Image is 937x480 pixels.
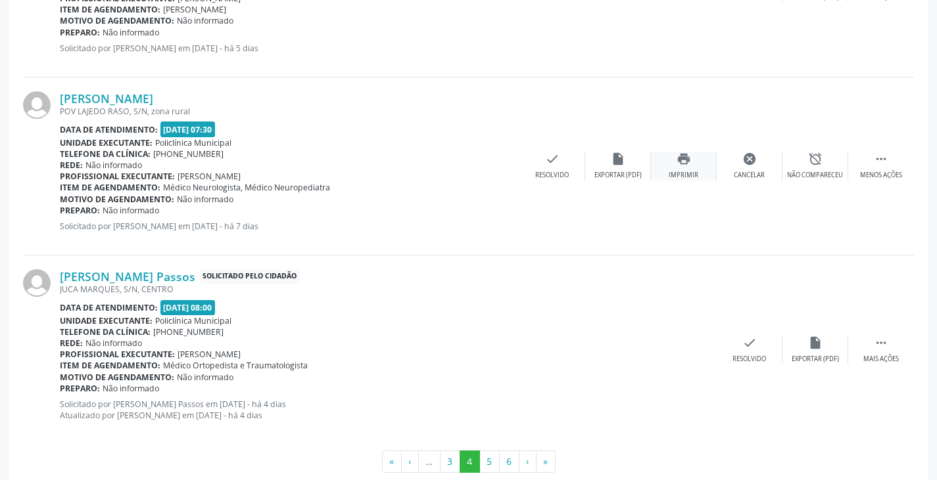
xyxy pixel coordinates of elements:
[60,137,153,148] b: Unidade executante:
[382,450,402,473] button: Go to first page
[874,152,888,166] i: 
[153,148,224,160] span: [PHONE_NUMBER]
[440,450,460,473] button: Go to page 3
[669,171,698,180] div: Imprimir
[160,300,216,315] span: [DATE] 08:00
[163,4,226,15] span: [PERSON_NAME]
[23,450,914,473] ul: Pagination
[733,355,766,364] div: Resolvido
[103,205,159,216] span: Não informado
[874,336,888,350] i: 
[401,450,419,473] button: Go to previous page
[787,171,843,180] div: Não compareceu
[60,15,174,26] b: Motivo de agendamento:
[177,15,233,26] span: Não informado
[863,355,899,364] div: Mais ações
[60,205,100,216] b: Preparo:
[23,269,51,297] img: img
[60,284,717,295] div: JUCA MARQUES, S/N, CENTRO
[60,269,195,284] a: [PERSON_NAME] Passos
[160,121,216,137] span: [DATE] 07:30
[60,91,153,106] a: [PERSON_NAME]
[60,182,160,193] b: Item de agendamento:
[60,194,174,205] b: Motivo de agendamento:
[177,194,233,205] span: Não informado
[60,315,153,326] b: Unidade executante:
[60,4,160,15] b: Item de agendamento:
[60,43,717,54] p: Solicitado por [PERSON_NAME] em [DATE] - há 5 dias
[60,338,83,349] b: Rede:
[742,152,757,166] i: cancel
[60,399,717,421] p: Solicitado por [PERSON_NAME] Passos em [DATE] - há 4 dias Atualizado por [PERSON_NAME] em [DATE] ...
[60,27,100,38] b: Preparo:
[60,124,158,135] b: Data de atendimento:
[479,450,500,473] button: Go to page 5
[60,372,174,383] b: Motivo de agendamento:
[594,171,642,180] div: Exportar (PDF)
[499,450,519,473] button: Go to page 6
[536,450,556,473] button: Go to last page
[200,270,299,284] span: Solicitado pelo cidadão
[103,383,159,394] span: Não informado
[60,160,83,171] b: Rede:
[545,152,560,166] i: check
[60,349,175,360] b: Profissional executante:
[155,315,231,326] span: Policlínica Municipal
[60,302,158,313] b: Data de atendimento:
[460,450,480,473] button: Go to page 4
[734,171,765,180] div: Cancelar
[155,137,231,148] span: Policlínica Municipal
[60,106,519,117] div: POV LAJEDO RASO, S/N, zona rural
[60,171,175,182] b: Profissional executante:
[792,355,839,364] div: Exportar (PDF)
[60,383,100,394] b: Preparo:
[677,152,691,166] i: print
[60,326,151,338] b: Telefone da clínica:
[60,148,151,160] b: Telefone da clínica:
[177,372,233,383] span: Não informado
[60,360,160,371] b: Item de agendamento:
[85,338,142,349] span: Não informado
[163,360,308,371] span: Médico Ortopedista e Traumatologista
[153,326,224,338] span: [PHONE_NUMBER]
[60,221,519,232] p: Solicitado por [PERSON_NAME] em [DATE] - há 7 dias
[808,152,823,166] i: alarm_off
[103,27,159,38] span: Não informado
[178,349,241,360] span: [PERSON_NAME]
[178,171,241,182] span: [PERSON_NAME]
[163,182,330,193] span: Médico Neurologista, Médico Neuropediatra
[85,160,142,171] span: Não informado
[808,336,823,350] i: insert_drive_file
[611,152,625,166] i: insert_drive_file
[519,450,537,473] button: Go to next page
[742,336,757,350] i: check
[535,171,569,180] div: Resolvido
[23,91,51,119] img: img
[860,171,902,180] div: Menos ações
